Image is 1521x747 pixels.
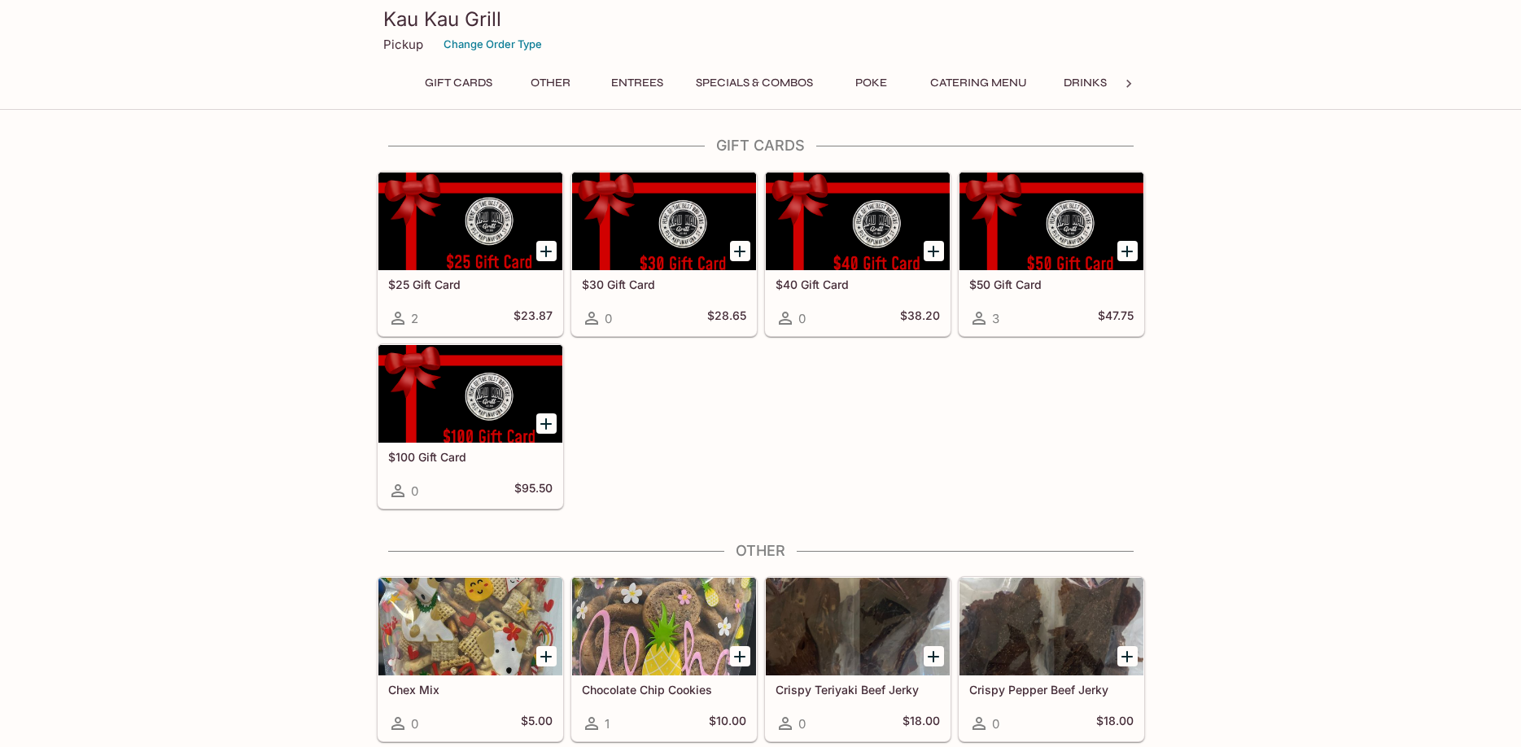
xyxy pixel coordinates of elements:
button: Add $40 Gift Card [924,241,944,261]
a: $25 Gift Card2$23.87 [378,172,563,336]
div: Crispy Pepper Beef Jerky [959,578,1143,675]
div: $25 Gift Card [378,173,562,270]
button: Add Crispy Pepper Beef Jerky [1117,646,1138,666]
span: 0 [992,716,999,732]
span: 3 [992,311,999,326]
button: Specials & Combos [687,72,822,94]
a: Chocolate Chip Cookies1$10.00 [571,577,757,741]
div: Crispy Teriyaki Beef Jerky [766,578,950,675]
button: Entrees [601,72,674,94]
div: $100 Gift Card [378,345,562,443]
h3: Kau Kau Grill [383,7,1139,32]
button: Other [514,72,588,94]
button: Gift Cards [416,72,501,94]
button: Add $100 Gift Card [536,413,557,434]
button: Change Order Type [436,32,549,57]
h4: Other [377,542,1145,560]
a: Crispy Pepper Beef Jerky0$18.00 [959,577,1144,741]
h5: $10.00 [709,714,746,733]
button: Add Crispy Teriyaki Beef Jerky [924,646,944,666]
h5: $30 Gift Card [582,277,746,291]
button: Add Chex Mix [536,646,557,666]
button: Add $25 Gift Card [536,241,557,261]
div: $40 Gift Card [766,173,950,270]
span: 0 [411,483,418,499]
h5: $38.20 [900,308,940,328]
p: Pickup [383,37,423,52]
h5: Chocolate Chip Cookies [582,683,746,697]
h5: $28.65 [707,308,746,328]
div: Chex Mix [378,578,562,675]
button: Add $30 Gift Card [730,241,750,261]
h5: $18.00 [1096,714,1134,733]
a: $30 Gift Card0$28.65 [571,172,757,336]
div: $30 Gift Card [572,173,756,270]
div: Chocolate Chip Cookies [572,578,756,675]
h5: $23.87 [514,308,553,328]
button: Add $50 Gift Card [1117,241,1138,261]
a: $50 Gift Card3$47.75 [959,172,1144,336]
h5: Crispy Teriyaki Beef Jerky [776,683,940,697]
h5: $95.50 [514,481,553,500]
a: Crispy Teriyaki Beef Jerky0$18.00 [765,577,951,741]
span: 0 [605,311,612,326]
button: Catering Menu [921,72,1036,94]
button: Drinks [1049,72,1122,94]
h5: $18.00 [903,714,940,733]
span: 1 [605,716,610,732]
h5: Crispy Pepper Beef Jerky [969,683,1134,697]
button: Poke [835,72,908,94]
h5: $50 Gift Card [969,277,1134,291]
span: 0 [798,311,806,326]
button: Add Chocolate Chip Cookies [730,646,750,666]
span: 0 [798,716,806,732]
div: $50 Gift Card [959,173,1143,270]
h5: $100 Gift Card [388,450,553,464]
span: 2 [411,311,418,326]
span: 0 [411,716,418,732]
h5: $47.75 [1098,308,1134,328]
h5: $25 Gift Card [388,277,553,291]
h4: Gift Cards [377,137,1145,155]
h5: $5.00 [521,714,553,733]
h5: $40 Gift Card [776,277,940,291]
a: $100 Gift Card0$95.50 [378,344,563,509]
a: Chex Mix0$5.00 [378,577,563,741]
a: $40 Gift Card0$38.20 [765,172,951,336]
h5: Chex Mix [388,683,553,697]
